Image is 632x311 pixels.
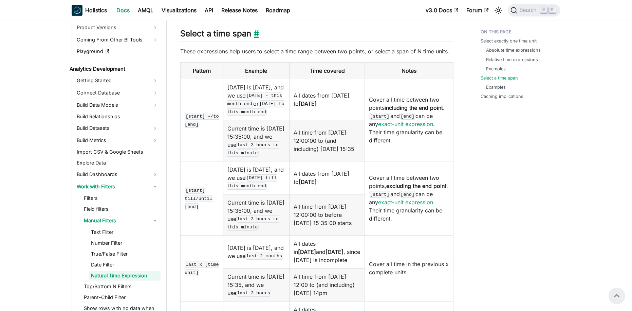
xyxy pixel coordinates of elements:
a: Direct link to Select a time span [251,29,259,38]
a: Coming From Other BI Tools [75,34,161,45]
a: Roadmap [262,5,294,16]
td: Cover all time between two points . and can be any . Their time granularity can be different. [365,79,453,161]
kbd: K [549,7,556,13]
strong: including the end point [385,104,443,111]
a: Release Notes [217,5,262,16]
a: Product Versions [75,22,161,33]
a: exact-unit expression [378,199,433,206]
a: True/False Filter [89,249,161,259]
a: Connect Database [75,87,161,98]
a: Parent-Child Filter [82,293,161,302]
code: [start] -/to [end] [185,113,219,128]
code: last 3 hours to this minute [227,141,279,156]
a: Number Filter [89,238,161,248]
strong: [DATE] [299,100,317,107]
a: Manual Filters [82,215,161,226]
strong: [DATE] [299,178,317,185]
th: Notes [365,62,453,79]
a: Explore Data [75,158,161,168]
button: Search (Command+K) [508,4,560,16]
code: last x [time unit] [185,261,219,276]
td: [DATE] is [DATE], and we use [223,161,289,194]
code: [DATE] to this month end [227,100,284,115]
a: Import CSV & Google Sheets [75,147,161,157]
a: Select a time span [481,75,518,81]
td: [DATE] is [DATE], and we use [223,235,289,268]
th: Pattern [181,62,223,79]
h2: Select a time span [180,29,453,41]
a: HolisticsHolistics [72,5,107,16]
a: v3.0 Docs [422,5,462,16]
code: last 3 hours [236,290,271,296]
a: AMQL [134,5,157,16]
td: [DATE] is [DATE], and we use or [223,79,289,120]
a: Analytics Development [68,64,161,74]
a: Playground [75,47,161,56]
a: Forum [462,5,492,16]
a: Text Filter [89,227,161,237]
a: Getting Started [75,75,161,86]
td: All time from [DATE] 12:00 to (and including) [DATE] 14pm [289,268,365,301]
code: [end] [400,113,415,120]
td: All dates in and , since [DATE] is incomplete [289,235,365,268]
a: Examples [486,66,506,72]
a: Natural Time Expression [89,271,161,280]
a: Date Filter [89,260,161,270]
td: All dates from [DATE] to [289,161,365,194]
td: Current time is [DATE] 15:35, and we use [223,268,289,301]
code: last 2 months [245,253,283,259]
b: Holistics [85,6,107,14]
a: Examples [486,84,506,90]
a: Build Dashboards [75,169,161,180]
strong: [DATE] [298,248,316,255]
td: All dates from [DATE] to [289,79,365,120]
code: [start] [369,191,390,198]
td: Cover all time between two points, . and can be any . Their time granularity can be different. [365,161,453,235]
td: All time from [DATE] 12:00:00 to (and including) [DATE] 15:35 [289,120,365,161]
code: [DATE] - this month end [227,92,282,107]
code: [end] [400,191,415,198]
a: Work with Filters [75,181,161,192]
a: API [201,5,217,16]
a: exact-unit expression [378,121,433,127]
strong: excluding the end point [386,183,446,189]
a: Filters [82,193,161,203]
code: last 3 hours to this minute [227,215,279,230]
nav: Docs sidebar [65,20,167,311]
a: Caching implications [481,93,523,100]
a: Absolute time expressions [486,47,541,53]
a: Top/Bottom N Filters [82,282,161,291]
td: All time from [DATE] 12:00:00 to before [DATE] 15:35:00 starts [289,194,365,235]
kbd: ⌘ [540,7,547,13]
code: [start] till/until [end] [185,187,212,210]
span: Search [517,7,541,13]
button: Scroll back to top [609,288,625,304]
td: Current time is [DATE] 15:35:00, and we use [223,194,289,235]
a: Field filters [82,204,161,214]
td: Current time is [DATE] 15:35:00, and we use [223,120,289,161]
strong: [DATE] [326,248,343,255]
a: Relative time expressions [486,56,538,63]
code: [DATE] till this month end [227,174,277,189]
p: These expressions help users to select a time range between two points, or select a span of N tim... [180,47,453,55]
a: Visualizations [157,5,201,16]
th: Example [223,62,289,79]
button: Switch between dark and light mode (currently light mode) [493,5,504,16]
a: Build Data Models [75,100,161,110]
a: Docs [112,5,134,16]
a: Select exactly one time unit [481,38,537,44]
th: Time covered [289,62,365,79]
td: Cover all time in the previous x complete units. [365,235,453,301]
a: Build Datasets [75,123,161,134]
a: Build Metrics [75,135,161,146]
code: [start] [369,113,390,120]
img: Holistics [72,5,82,16]
a: Build Relationships [75,112,161,121]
